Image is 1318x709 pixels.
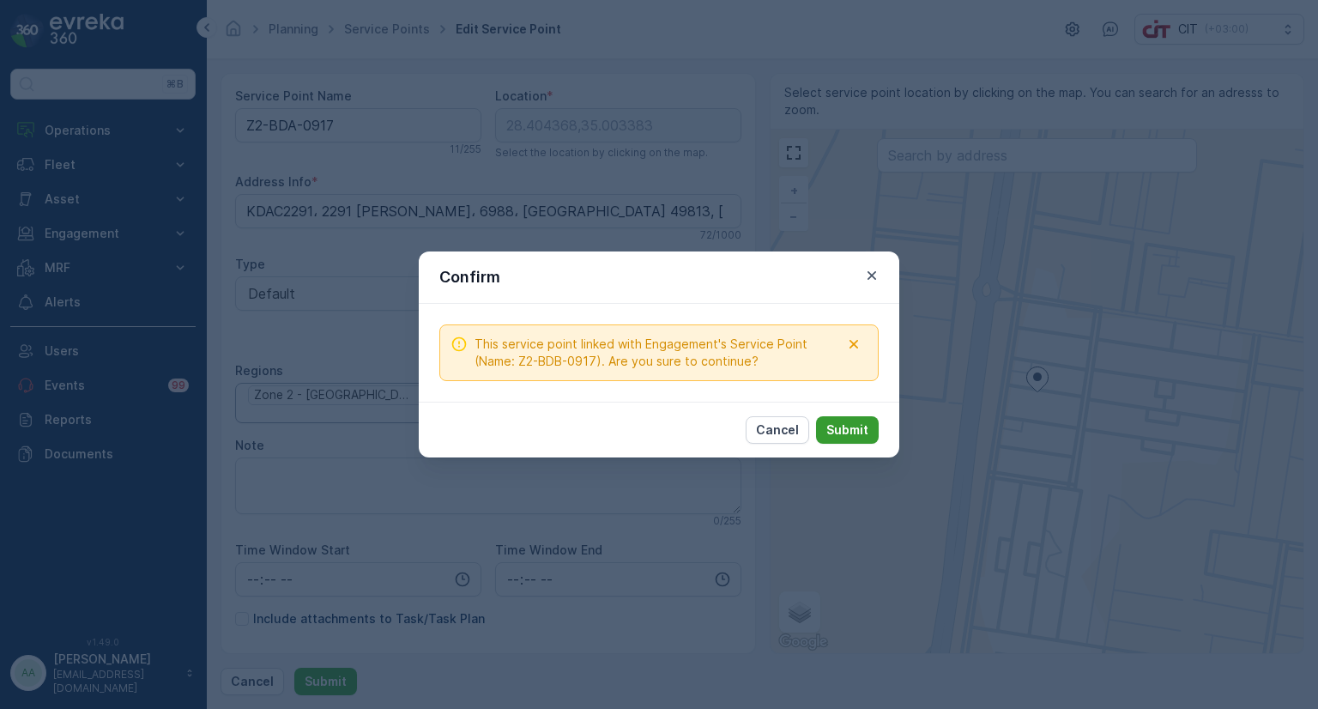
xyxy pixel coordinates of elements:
p: Cancel [756,421,799,439]
button: Submit [816,416,879,444]
button: Cancel [746,416,809,444]
p: Submit [826,421,868,439]
p: Confirm [439,265,500,289]
span: This service point linked with Engagement's Service Point (Name: Z2-BDB-0917). Are you sure to co... [475,336,840,370]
